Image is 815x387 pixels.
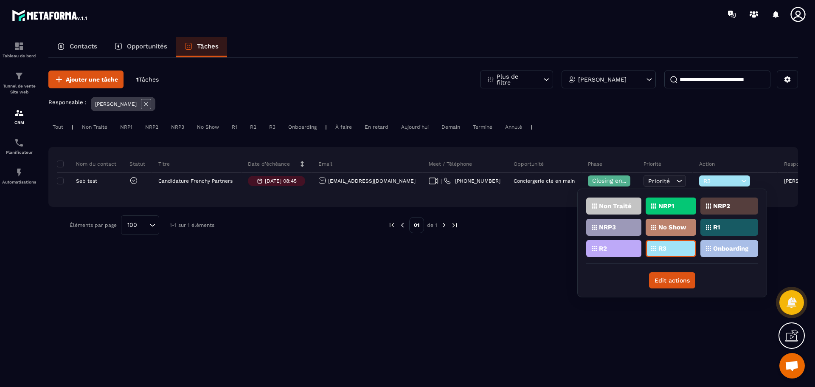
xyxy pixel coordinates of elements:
[440,221,448,229] img: next
[72,124,73,130] p: |
[127,42,167,50] p: Opportunités
[14,108,24,118] img: formation
[779,353,805,379] div: Ouvrir le chat
[70,42,97,50] p: Contacts
[592,177,641,184] span: Closing en cours
[167,122,188,132] div: NRP3
[14,71,24,81] img: formation
[193,122,223,132] div: No Show
[658,203,674,209] p: NRP1
[14,138,24,148] img: scheduler
[325,124,327,130] p: |
[2,35,36,65] a: formationformationTableau de bord
[514,178,575,184] p: Conciergerie clé en main
[284,122,321,132] div: Onboarding
[106,37,176,57] a: Opportunités
[129,161,145,167] p: Statut
[14,41,24,51] img: formation
[409,217,424,233] p: 01
[397,122,433,132] div: Aujourd'hui
[265,122,280,132] div: R3
[531,124,532,130] p: |
[703,178,739,184] span: R3
[158,161,170,167] p: Titre
[497,73,534,85] p: Plus de filtre
[2,120,36,125] p: CRM
[648,178,670,184] span: Priorité
[360,122,393,132] div: En retard
[228,122,242,132] div: R1
[140,220,147,230] input: Search for option
[469,122,497,132] div: Terminé
[141,122,163,132] div: NRP2
[48,37,106,57] a: Contacts
[713,246,748,251] p: Onboarding
[429,161,472,167] p: Meet / Téléphone
[2,65,36,102] a: formationformationTunnel de vente Site web
[48,122,67,132] div: Tout
[441,178,442,184] span: |
[2,83,36,95] p: Tunnel de vente Site web
[12,8,88,23] img: logo
[514,161,544,167] p: Opportunité
[197,42,219,50] p: Tâches
[66,75,118,84] span: Ajouter une tâche
[116,122,137,132] div: NRP1
[658,224,686,230] p: No Show
[2,102,36,131] a: formationformationCRM
[78,122,112,132] div: Non Traité
[599,224,616,230] p: NRP3
[124,220,140,230] span: 100
[713,224,720,230] p: R1
[95,101,137,107] p: [PERSON_NAME]
[170,222,214,228] p: 1-1 sur 1 éléments
[427,222,437,229] p: de 1
[14,167,24,178] img: automations
[588,161,602,167] p: Phase
[501,122,526,132] div: Annulé
[399,221,406,229] img: prev
[2,180,36,184] p: Automatisations
[444,178,500,184] a: [PHONE_NUMBER]
[136,76,159,84] p: 1
[48,71,124,88] button: Ajouter une tâche
[437,122,464,132] div: Demain
[388,221,396,229] img: prev
[70,222,117,228] p: Éléments par page
[331,122,356,132] div: À faire
[2,161,36,191] a: automationsautomationsAutomatisations
[76,178,97,184] p: Seb test
[246,122,261,132] div: R2
[265,178,297,184] p: [DATE] 08:45
[599,246,607,251] p: R2
[2,54,36,58] p: Tableau de bord
[121,215,159,235] div: Search for option
[699,161,715,167] p: Action
[176,37,227,57] a: Tâches
[248,161,290,167] p: Date d’échéance
[158,178,233,184] p: Candidature Frenchy Partners
[59,161,116,167] p: Nom du contact
[599,203,632,209] p: Non Traité
[649,272,695,288] button: Edit actions
[2,150,36,155] p: Planificateur
[318,161,332,167] p: Email
[48,99,87,105] p: Responsable :
[658,246,666,251] p: R3
[2,131,36,161] a: schedulerschedulerPlanificateur
[644,161,661,167] p: Priorité
[451,221,458,229] img: next
[578,76,627,82] p: [PERSON_NAME]
[713,203,730,209] p: NRP2
[139,76,159,83] span: Tâches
